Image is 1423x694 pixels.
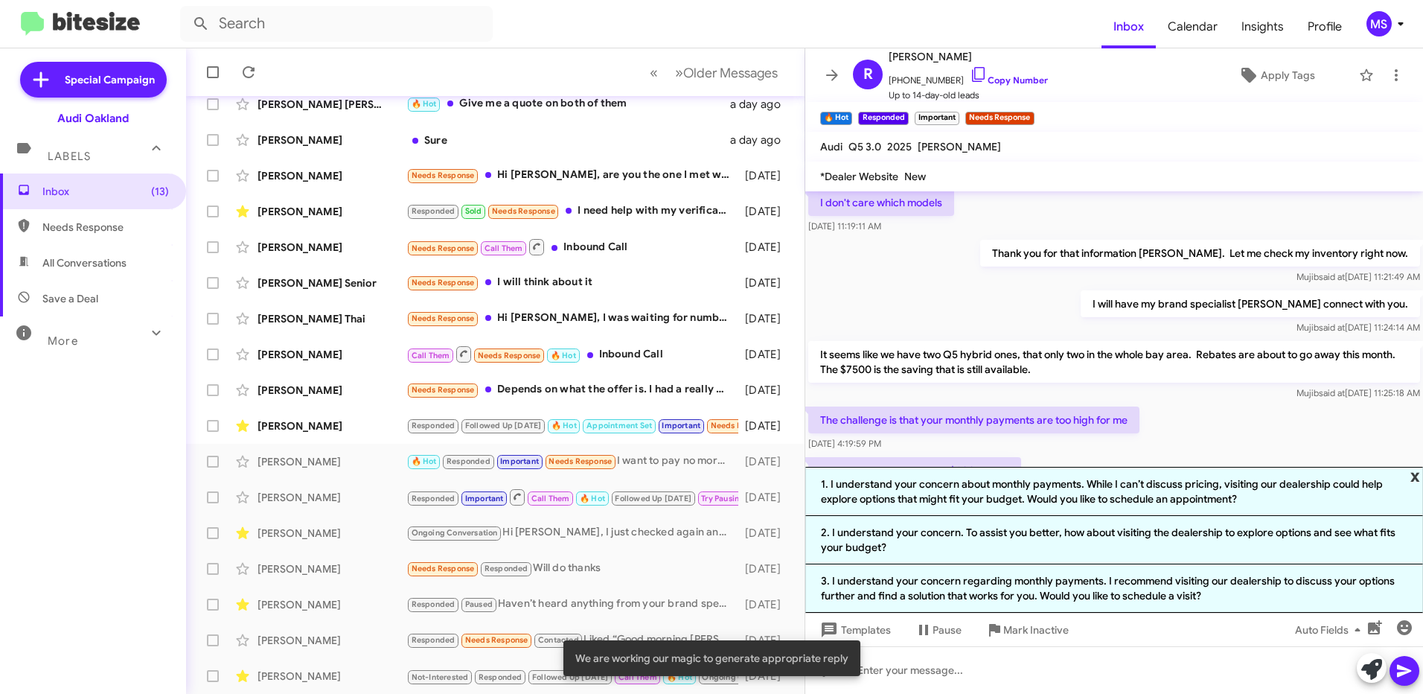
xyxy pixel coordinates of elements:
[258,240,406,255] div: [PERSON_NAME]
[1081,290,1420,317] p: I will have my brand specialist [PERSON_NAME] connect with you.
[1410,467,1420,485] span: x
[492,206,555,216] span: Needs Response
[406,631,738,649] div: Liked “Good morning [PERSON_NAME], thanks for reaching out. We'd love to see the vehicle in perso...
[406,666,738,685] div: Yes
[551,421,577,430] span: 🔥 Hot
[258,669,406,684] div: [PERSON_NAME]
[151,184,169,199] span: (13)
[465,635,528,645] span: Needs Response
[1261,62,1315,89] span: Apply Tags
[57,111,129,126] div: Audi Oakland
[973,617,1081,643] button: Mark Inactive
[805,564,1423,613] li: 3. I understand your concern regarding monthly payments. I recommend visiting our dealership to d...
[412,564,475,573] span: Needs Response
[711,421,774,430] span: Needs Response
[808,189,954,216] p: I don't care which models
[805,617,903,643] button: Templates
[1354,11,1407,36] button: MS
[738,418,793,433] div: [DATE]
[406,417,738,434] div: i put a lot down with my q4
[412,528,498,538] span: Ongoing Conversation
[1296,5,1354,48] span: Profile
[1229,5,1296,48] a: Insights
[641,57,667,88] button: Previous
[904,170,926,183] span: New
[406,95,730,112] div: Give me a quote on both of them
[479,672,522,682] span: Responded
[42,255,127,270] span: All Conversations
[805,516,1423,564] li: 2. I understand your concern. To assist you better, how about visiting the dealership to explore ...
[805,467,1423,516] li: 1. I understand your concern about monthly payments. While I can’t discuss pricing, visiting our ...
[465,421,542,430] span: Followed Up [DATE]
[738,347,793,362] div: [DATE]
[738,311,793,326] div: [DATE]
[258,633,406,648] div: [PERSON_NAME]
[500,456,539,466] span: Important
[650,63,658,82] span: «
[465,206,482,216] span: Sold
[412,313,475,323] span: Needs Response
[575,651,848,666] span: We are working our magic to generate appropriate reply
[258,347,406,362] div: [PERSON_NAME]
[406,238,738,256] div: Inbound Call
[738,526,793,541] div: [DATE]
[406,596,738,613] div: Haven’t heard anything from your brand specialist since last week so I'm assuming there is no nee...
[738,597,793,612] div: [DATE]
[412,456,437,466] span: 🔥 Hot
[586,421,652,430] span: Appointment Set
[1319,387,1345,398] span: said at
[478,351,541,360] span: Needs Response
[258,168,406,183] div: [PERSON_NAME]
[1366,11,1392,36] div: MS
[447,456,490,466] span: Responded
[808,457,1021,484] p: I want to pay no more than $600/month
[465,599,493,609] span: Paused
[889,88,1048,103] span: Up to 14-day-old leads
[258,597,406,612] div: [PERSON_NAME]
[412,421,455,430] span: Responded
[1319,322,1345,333] span: said at
[1200,62,1352,89] button: Apply Tags
[180,6,493,42] input: Search
[858,112,908,125] small: Responded
[683,65,778,81] span: Older Messages
[412,206,455,216] span: Responded
[1283,617,1378,643] button: Auto Fields
[615,494,691,503] span: Followed Up [DATE]
[412,99,437,109] span: 🔥 Hot
[258,133,406,147] div: [PERSON_NAME]
[642,57,787,88] nav: Page navigation example
[42,184,169,199] span: Inbox
[258,490,406,505] div: [PERSON_NAME]
[820,112,852,125] small: 🔥 Hot
[65,72,155,87] span: Special Campaign
[848,140,881,153] span: Q5 3.0
[258,97,406,112] div: [PERSON_NAME] [PERSON_NAME]
[675,63,683,82] span: »
[820,140,842,153] span: Audi
[258,276,406,290] div: [PERSON_NAME] Senior
[406,167,738,184] div: Hi [PERSON_NAME], are you the one I met with [DATE] with [PERSON_NAME] and [PERSON_NAME]?
[863,63,873,86] span: R
[412,278,475,287] span: Needs Response
[817,617,891,643] span: Templates
[258,383,406,398] div: [PERSON_NAME]
[406,381,738,398] div: Depends on what the offer is. I had a really bad experience with buying from you guys so honestly...
[730,97,793,112] div: a day ago
[412,635,455,645] span: Responded
[48,334,78,348] span: More
[918,140,1001,153] span: [PERSON_NAME]
[412,385,475,395] span: Needs Response
[258,418,406,433] div: [PERSON_NAME]
[738,168,793,183] div: [DATE]
[406,203,738,220] div: I need help with my verification for My Audi at a dealership. Can I come in on [DATE] and take ca...
[889,66,1048,88] span: [PHONE_NUMBER]
[406,133,730,147] div: Sure
[538,635,579,645] span: Contacted
[808,341,1420,383] p: It seems like we have two Q5 hybrid ones, that only two in the whole bay area. Rebates are about ...
[485,564,528,573] span: Responded
[701,494,744,503] span: Try Pausing
[933,617,962,643] span: Pause
[406,310,738,327] div: Hi [PERSON_NAME], I was waiting for numbers first.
